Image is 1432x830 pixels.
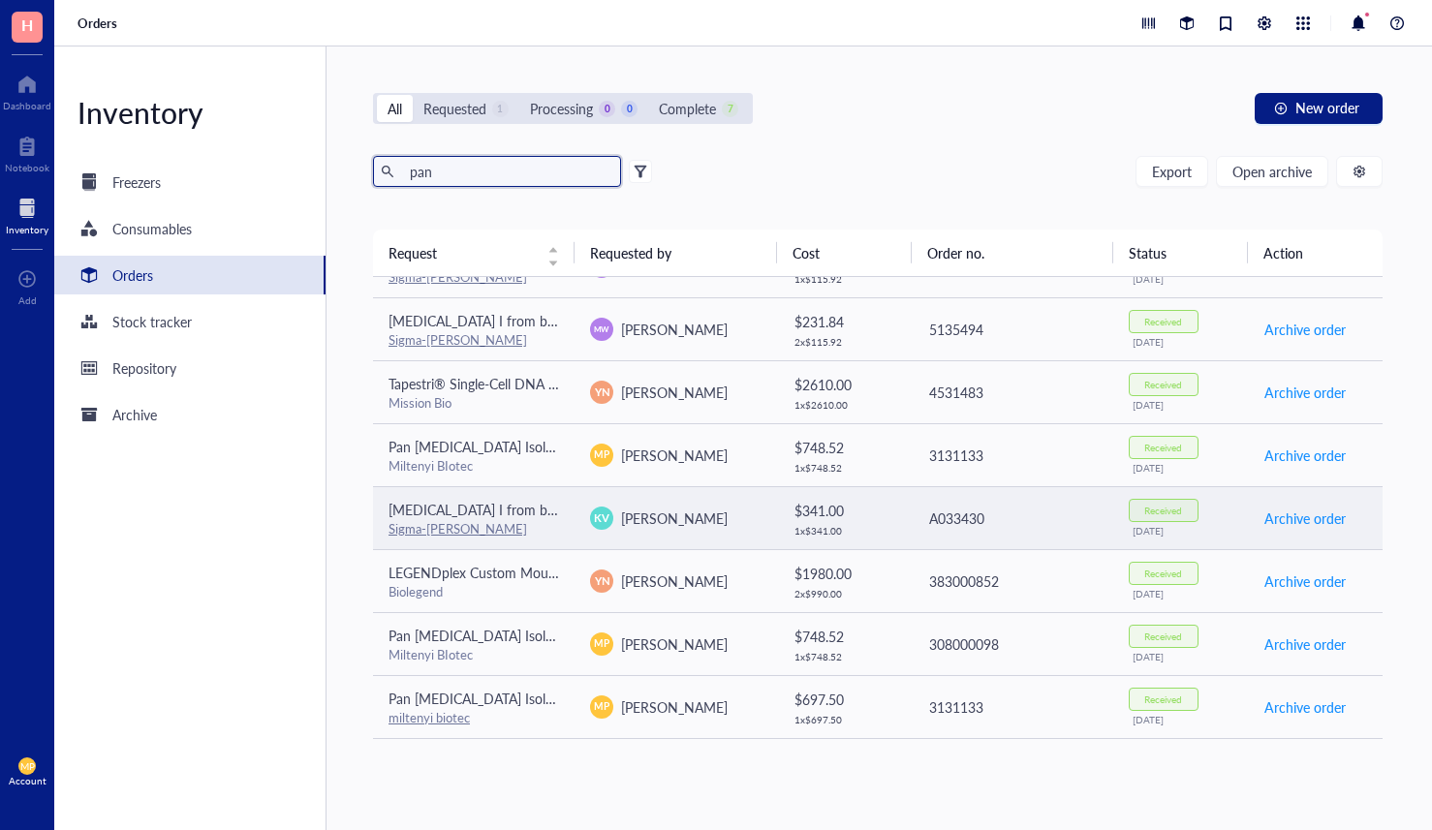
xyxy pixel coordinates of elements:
span: Archive order [1264,319,1346,340]
div: 2 x $ 990.00 [794,588,896,599]
span: Tapestri® Single-Cell DNA Custom Panel [389,374,631,393]
a: miltenyi biotec [389,708,470,726]
div: 1 x $ 748.52 [794,462,896,474]
a: Sigma-[PERSON_NAME] [389,519,527,538]
span: H [21,13,33,37]
div: A033430 [929,507,1098,529]
div: Repository [112,357,176,379]
a: Notebook [5,131,49,173]
th: Request [373,230,575,276]
span: Archive order [1264,696,1346,718]
span: New order [1295,100,1359,115]
div: $ 748.52 [794,437,896,458]
div: [DATE] [1133,525,1232,537]
a: Repository [54,349,326,387]
span: [PERSON_NAME] [621,383,728,402]
div: 308000098 [929,633,1098,655]
div: 3131133 [929,696,1098,718]
button: Archive order [1263,440,1347,471]
div: [DATE] [1133,336,1232,348]
td: 383000852 [912,549,1113,612]
a: Sigma-[PERSON_NAME] [389,330,527,349]
div: 1 [492,101,509,117]
td: 3131133 [912,423,1113,486]
span: [PERSON_NAME] [621,634,728,654]
span: Pan [MEDICAL_DATA] Isolation Kit [389,437,596,456]
span: MP [20,760,35,772]
button: Archive order [1263,503,1347,534]
button: Archive order [1263,629,1347,660]
span: [PERSON_NAME] [621,508,728,528]
div: [DATE] [1133,651,1232,662]
div: 1 x $ 341.00 [794,525,896,537]
div: 7 [722,101,738,117]
div: [DATE] [1133,588,1232,599]
th: Order no. [912,230,1113,276]
th: Cost [777,230,912,276]
div: Received [1144,568,1182,579]
span: Request [389,242,536,263]
div: Received [1144,505,1182,516]
a: Orders [78,15,121,32]
a: Sigma-[PERSON_NAME] [389,267,527,286]
a: Inventory [6,193,48,235]
span: Open archive [1232,164,1312,179]
button: Archive order [1263,692,1347,722]
a: Archive [54,395,326,434]
th: Action [1248,230,1383,276]
span: Pan [MEDICAL_DATA] Isolation Kit, mouse [389,689,642,708]
div: Miltenyi BIotec [389,457,559,475]
div: [DATE] [1133,273,1232,285]
div: Archive [112,404,157,425]
span: Export [1152,164,1192,179]
div: Complete [659,98,716,119]
div: 0 [599,101,615,117]
button: Archive order [1263,314,1347,345]
span: [MEDICAL_DATA] I from bovine pancreas,Type IV, lyophilized powder, ≥2,000 Kunitz units/mg protein [389,500,994,519]
div: 4531483 [929,382,1098,403]
div: Account [9,775,47,786]
span: MP [595,447,609,462]
div: Processing [530,98,593,119]
div: Received [1144,316,1182,327]
span: Archive order [1264,570,1346,592]
div: Stock tracker [112,311,192,332]
div: 2 x $ 115.92 [794,336,896,348]
span: YN [594,572,609,589]
div: Biolegend [389,583,559,600]
div: Inventory [54,93,326,132]
div: Requested [423,98,486,119]
div: Received [1144,693,1182,705]
div: Inventory [6,224,48,235]
span: [PERSON_NAME] [621,446,728,465]
div: $ 1980.00 [794,563,896,584]
div: 1 x $ 697.50 [794,714,896,725]
div: Dashboard [3,100,51,111]
span: LEGENDplex Custom Mouse Panel 879 [389,563,624,582]
input: Find orders in table [402,157,613,186]
div: 1 x $ 2610.00 [794,399,896,411]
div: 0 [621,101,638,117]
span: Archive order [1264,382,1346,403]
td: 308000098 [912,612,1113,675]
span: MP [595,636,609,651]
div: Consumables [112,218,192,239]
div: 5135494 [929,319,1098,340]
div: Mission Bio [389,394,559,412]
button: Open archive [1216,156,1328,187]
div: [DATE] [1133,462,1232,474]
div: Miltenyi BIotec [389,646,559,663]
div: Add [18,294,37,306]
div: segmented control [373,93,753,124]
div: 3131133 [929,445,1098,466]
div: 1 x $ 748.52 [794,651,896,662]
div: Received [1144,442,1182,453]
span: [MEDICAL_DATA] I from bovine pancreas,Type IV, lyophilized powder, ≥2,000 Kunitz units/mg protein [389,311,994,330]
span: KV [595,509,609,526]
div: Orders [112,264,153,286]
td: 4531483 [912,360,1113,423]
div: $ 697.50 [794,689,896,710]
th: Requested by [575,230,776,276]
div: $ 748.52 [794,626,896,647]
div: Notebook [5,162,49,173]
